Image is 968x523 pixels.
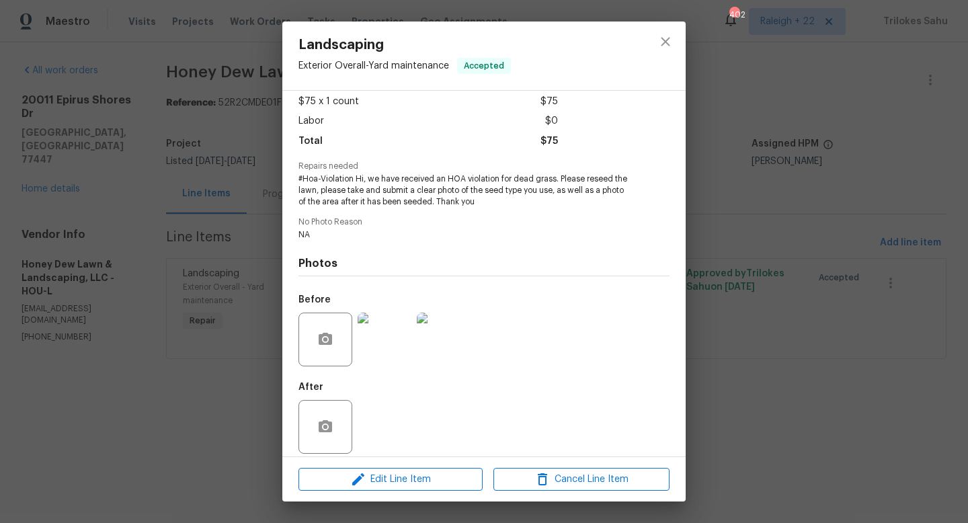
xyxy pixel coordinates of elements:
[298,112,324,131] span: Labor
[298,257,670,270] h4: Photos
[298,132,323,151] span: Total
[298,92,359,112] span: $75 x 1 count
[298,173,633,207] span: #Hoa-Violation Hi, we have received an HOA violation for dead grass. Please reseed the lawn, plea...
[649,26,682,58] button: close
[493,468,670,491] button: Cancel Line Item
[298,61,449,71] span: Exterior Overall - Yard maintenance
[302,471,479,488] span: Edit Line Item
[497,471,665,488] span: Cancel Line Item
[458,59,510,73] span: Accepted
[540,132,558,151] span: $75
[540,92,558,112] span: $75
[298,218,670,227] span: No Photo Reason
[298,229,633,241] span: NA
[298,383,323,392] h5: After
[298,38,511,52] span: Landscaping
[298,468,483,491] button: Edit Line Item
[545,112,558,131] span: $0
[298,162,670,171] span: Repairs needed
[729,8,739,22] div: 402
[298,295,331,305] h5: Before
